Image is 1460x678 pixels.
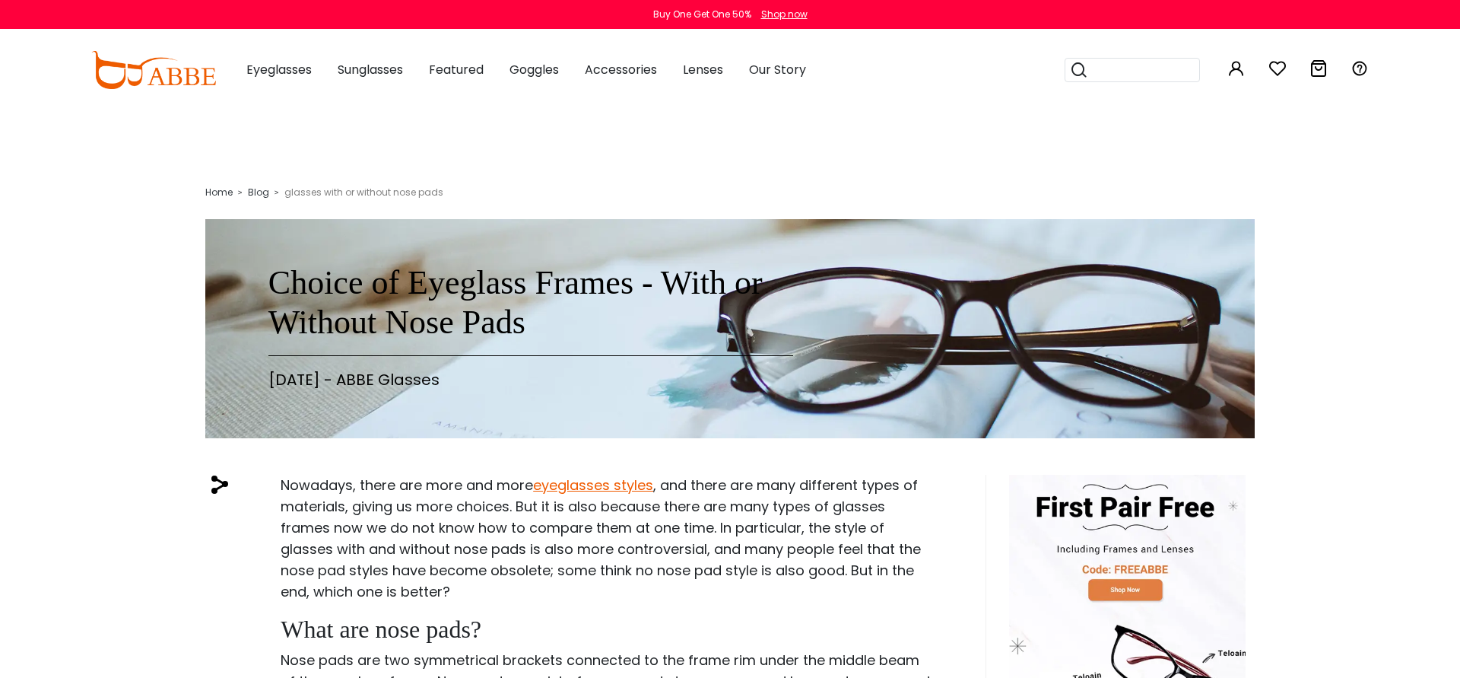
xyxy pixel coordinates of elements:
[585,61,657,78] span: Accessories
[268,263,793,344] h1: Choice of Eyeglass Frames - With or Without Nose Pads
[246,61,312,78] span: Eyeglasses
[509,61,559,78] span: Goggles
[284,186,443,199] span: glasses with or without nose pads
[749,61,806,78] span: Our Story
[338,61,403,78] span: Sunglasses
[653,8,751,21] div: Buy One Get One 50%
[1009,606,1246,624] a: free eyeglasses
[238,187,243,198] i: >
[275,187,279,198] i: >
[429,61,484,78] span: Featured
[761,8,808,21] div: Shop now
[205,186,233,199] a: Home
[533,476,653,495] a: eyeglasses styles
[683,61,723,78] span: Lenses
[281,475,933,603] p: Nowadays, there are more and more , and there are many different types of materials, giving us mo...
[268,368,793,391] p: [DATE] - ABBE Glasses
[91,51,216,89] img: abbeglasses.com
[754,8,808,21] a: Shop now
[281,615,933,644] h2: What are nose pads?
[248,186,269,199] a: Blog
